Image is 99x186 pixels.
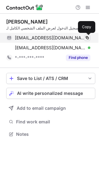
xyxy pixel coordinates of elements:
[6,25,95,31] div: تسجيل الدخول لعرض الملف الشخصي الكامل لـ Anil
[16,119,93,125] span: Find work email
[6,103,95,114] button: Add to email campaign
[66,55,90,61] button: Reveal Button
[15,45,86,51] span: [EMAIL_ADDRESS][DOMAIN_NAME]
[17,91,83,96] span: AI write personalized message
[15,35,86,41] span: [EMAIL_ADDRESS][DOMAIN_NAME]
[6,73,95,84] button: save-profile-one-click
[17,76,84,81] div: Save to List / ATS / CRM
[6,88,95,99] button: AI write personalized message
[6,130,95,139] button: Notes
[17,106,66,111] span: Add to email campaign
[16,131,93,137] span: Notes
[6,19,48,25] div: [PERSON_NAME]
[6,4,43,11] img: ContactOut v5.3.10
[6,117,95,126] button: Find work email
